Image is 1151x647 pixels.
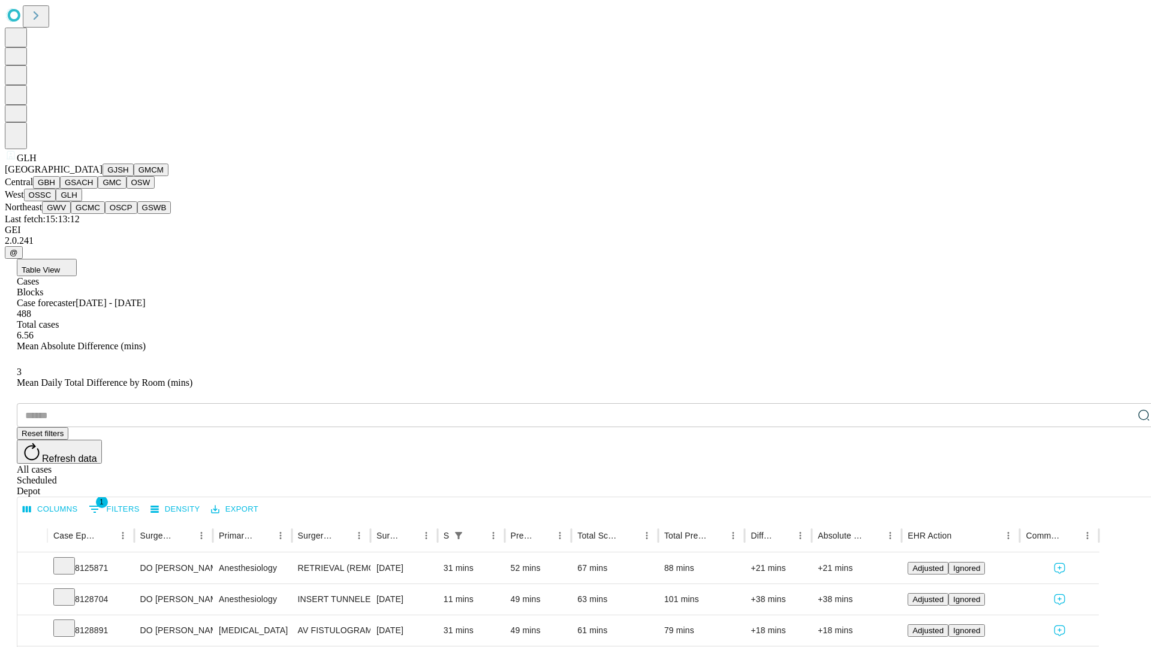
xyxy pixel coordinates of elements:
div: RETRIEVAL (REMOVAL) OF INTRAVASCULAR [PERSON_NAME] FILTER, ENDOVASCULAR INCLUDING VASCULAR ACCESS... [298,553,364,583]
div: 63 mins [577,584,652,615]
button: Menu [351,527,367,544]
button: Adjusted [908,593,948,606]
button: Export [208,500,261,519]
button: Sort [535,527,552,544]
div: 8125871 [53,553,128,583]
div: 2.0.241 [5,235,1146,246]
button: Sort [255,527,272,544]
button: GCMC [71,201,105,214]
div: Case Epic Id [53,531,97,540]
button: GLH [56,189,82,201]
div: EHR Action [908,531,951,540]
div: 1 active filter [450,527,467,544]
button: Sort [622,527,638,544]
button: Sort [775,527,792,544]
span: @ [10,248,18,257]
button: OSSC [24,189,56,201]
div: Anesthesiology [219,553,285,583]
div: 61 mins [577,615,652,646]
div: 101 mins [664,584,739,615]
button: Sort [1062,527,1079,544]
button: @ [5,246,23,259]
div: DO [PERSON_NAME] Do [140,553,207,583]
span: 6.56 [17,330,34,340]
button: Menu [792,527,809,544]
button: Expand [23,621,41,642]
button: Sort [953,527,969,544]
div: +38 mins [751,584,806,615]
button: Show filters [450,527,467,544]
button: Menu [725,527,742,544]
button: Menu [638,527,655,544]
span: Central [5,177,33,187]
div: Anesthesiology [219,584,285,615]
div: DO [PERSON_NAME] Do [140,584,207,615]
span: Adjusted [912,595,944,604]
div: 79 mins [664,615,739,646]
div: Difference [751,531,774,540]
span: 3 [17,367,22,377]
span: Mean Absolute Difference (mins) [17,341,146,351]
button: Sort [98,527,115,544]
div: AV FISTULOGRAM DIAGNOSTIC [298,615,364,646]
span: GLH [17,153,37,163]
span: Last fetch: 15:13:12 [5,214,80,224]
button: Show filters [86,500,143,519]
span: Mean Daily Total Difference by Room (mins) [17,377,192,388]
div: 31 mins [444,553,499,583]
button: Table View [17,259,77,276]
button: Refresh data [17,440,102,464]
button: Ignored [948,593,985,606]
button: Expand [23,589,41,610]
div: Scheduled In Room Duration [444,531,449,540]
button: Menu [882,527,899,544]
div: DO [PERSON_NAME] Do [140,615,207,646]
div: 8128704 [53,584,128,615]
div: +38 mins [818,584,896,615]
button: Menu [485,527,502,544]
button: Menu [418,527,435,544]
div: 11 mins [444,584,499,615]
button: GBH [33,176,60,189]
div: [DATE] [376,553,432,583]
button: Density [147,500,203,519]
div: +21 mins [818,553,896,583]
button: Sort [334,527,351,544]
div: Total Scheduled Duration [577,531,620,540]
div: +21 mins [751,553,806,583]
span: Case forecaster [17,298,76,308]
button: Sort [708,527,725,544]
button: GSACH [60,176,98,189]
button: Ignored [948,624,985,637]
div: Surgery Date [376,531,400,540]
span: Ignored [953,595,980,604]
button: Adjusted [908,562,948,575]
div: Absolute Difference [818,531,864,540]
div: 88 mins [664,553,739,583]
button: Sort [865,527,882,544]
div: +18 mins [751,615,806,646]
span: West [5,189,24,199]
span: 1 [96,496,108,508]
div: [DATE] [376,584,432,615]
span: Adjusted [912,626,944,635]
button: Menu [115,527,131,544]
div: +18 mins [818,615,896,646]
button: Ignored [948,562,985,575]
button: Menu [1000,527,1017,544]
button: GMCM [134,164,168,176]
div: [DATE] [376,615,432,646]
span: Adjusted [912,564,944,573]
div: 31 mins [444,615,499,646]
button: Adjusted [908,624,948,637]
button: Expand [23,558,41,579]
button: Select columns [20,500,81,519]
div: 49 mins [511,615,566,646]
button: GWV [42,201,71,214]
button: Menu [552,527,568,544]
span: Ignored [953,564,980,573]
span: Northeast [5,202,42,212]
div: [MEDICAL_DATA] [219,615,285,646]
button: Menu [193,527,210,544]
span: Refresh data [42,453,97,464]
